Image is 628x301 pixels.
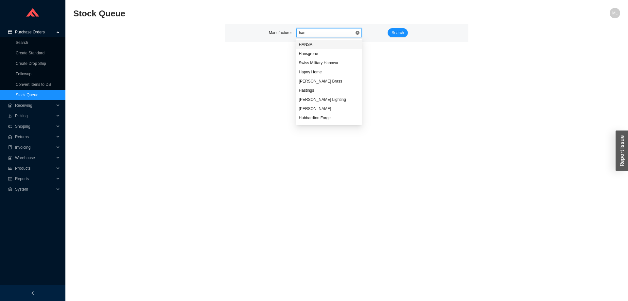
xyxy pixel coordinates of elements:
[296,77,362,86] div: Harrington Brass
[299,106,359,112] div: [PERSON_NAME]
[15,174,54,184] span: Reports
[16,40,28,45] a: Search
[16,82,51,87] a: Convert Items to DS
[296,86,362,95] div: Hastings
[8,30,12,34] span: credit-card
[299,60,359,66] div: Swiss Military Hanowa
[15,153,54,163] span: Warehouse
[388,28,408,37] button: Search
[15,163,54,174] span: Products
[296,113,362,122] div: Hubbardton Forge
[296,122,362,132] div: The Allstone Group
[16,93,38,97] a: Stock Queue
[15,121,54,132] span: Shipping
[8,177,12,181] span: fund
[392,29,404,36] span: Search
[8,166,12,170] span: read
[269,28,296,37] label: Manufacturer
[296,104,362,113] div: Hamilton Sinkler
[299,42,359,47] div: HANSA
[15,111,54,121] span: Picking
[296,40,362,49] div: HANSA
[16,61,46,66] a: Create Drop Ship
[8,187,12,191] span: setting
[15,142,54,153] span: Invoicing
[296,49,362,58] div: Hansgrohe
[296,95,362,104] div: Sandy Chapman Lighting
[296,67,362,77] div: Hapny Home
[299,115,359,121] div: Hubbardton Forge
[8,135,12,139] span: customer-service
[15,132,54,142] span: Returns
[299,78,359,84] div: [PERSON_NAME] Brass
[16,51,44,55] a: Create Standard
[299,87,359,93] div: Hastings
[16,72,31,76] a: Followup
[73,8,483,19] h2: Stock Queue
[296,58,362,67] div: Swiss Military Hanowa
[15,100,54,111] span: Receiving
[299,69,359,75] div: Hapny Home
[15,184,54,195] span: System
[612,8,618,18] span: ML
[299,97,359,103] div: [PERSON_NAME] Lighting
[15,27,54,37] span: Purchase Orders
[31,291,35,295] span: left
[356,31,359,35] span: close-circle
[8,145,12,149] span: book
[299,51,359,57] div: Hansgrohe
